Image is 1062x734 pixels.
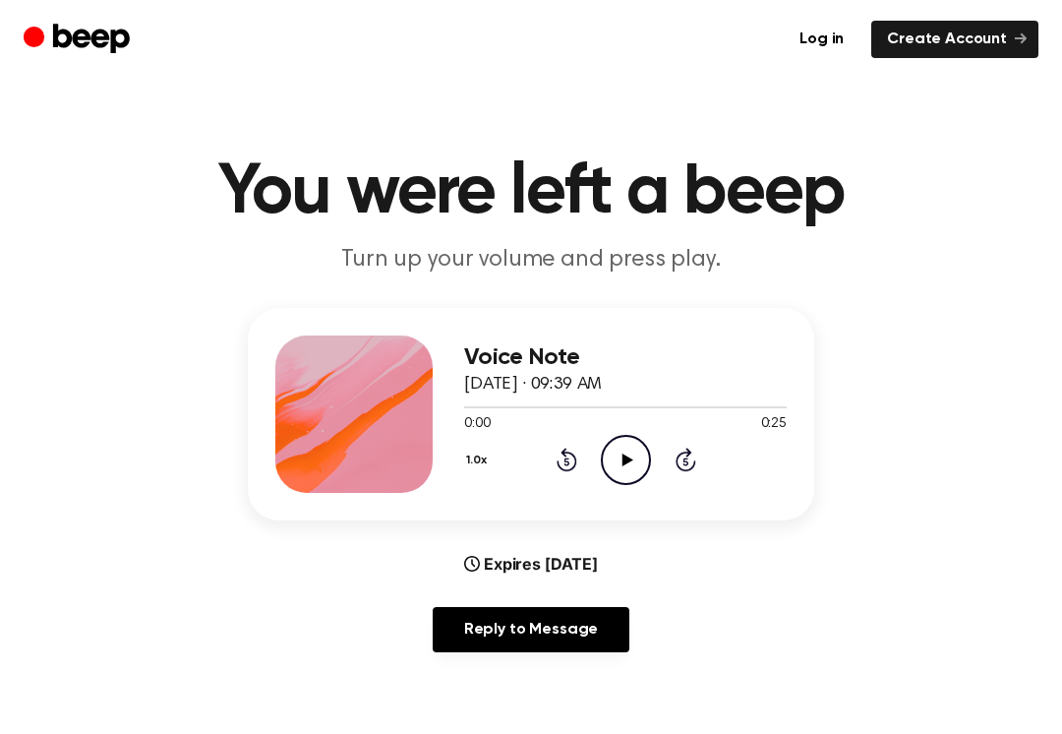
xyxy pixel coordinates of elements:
span: 0:00 [464,414,490,435]
h3: Voice Note [464,344,787,371]
h1: You were left a beep [28,157,1034,228]
button: 1.0x [464,444,495,477]
a: Beep [24,21,135,59]
a: Log in [784,21,859,58]
span: [DATE] · 09:39 AM [464,376,602,394]
span: 0:25 [761,414,787,435]
a: Create Account [871,21,1038,58]
a: Reply to Message [433,607,629,652]
div: Expires [DATE] [464,552,598,576]
p: Turn up your volume and press play. [153,244,909,276]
